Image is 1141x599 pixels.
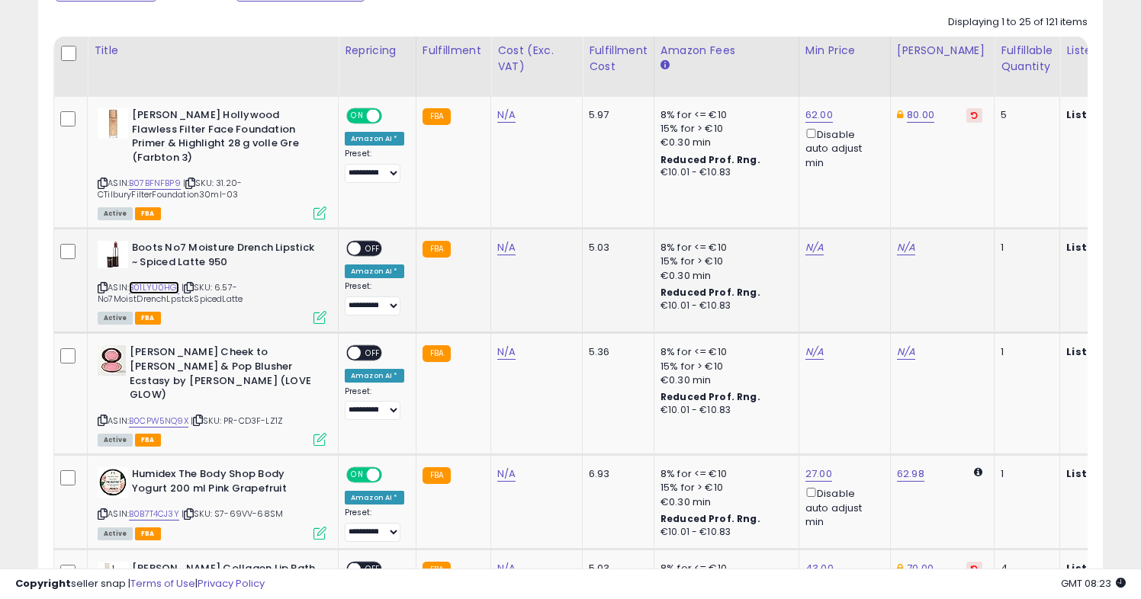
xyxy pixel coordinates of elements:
[1066,240,1136,255] b: Listed Price:
[345,149,404,183] div: Preset:
[589,467,642,481] div: 6.93
[897,466,924,482] a: 62.98
[98,281,243,304] span: | SKU: 6.57-No7MoistDrenchLpstckSpicedLatte
[897,344,915,360] a: N/A
[660,390,760,403] b: Reduced Prof. Rng.
[1061,576,1126,591] span: 2025-09-9 08:23 GMT
[98,108,326,218] div: ASIN:
[191,415,283,427] span: | SKU: PR-CD3F-LZ1Z
[98,177,242,200] span: | SKU: 31.20-CTilburyFilterFoundation30ml-03
[129,415,188,428] a: B0CPW5NQ9X
[15,576,71,591] strong: Copyright
[497,466,516,482] a: N/A
[423,241,451,258] small: FBA
[135,312,161,325] span: FBA
[348,110,367,123] span: ON
[497,344,516,360] a: N/A
[98,467,326,538] div: ASIN:
[948,15,1088,30] div: Displaying 1 to 25 of 121 items
[345,281,404,316] div: Preset:
[98,467,128,498] img: 51-wol5Ad0L._SL40_.jpg
[345,386,404,421] div: Preset:
[423,43,484,59] div: Fulfillment
[805,43,884,59] div: Min Price
[660,481,787,495] div: 15% for > €10
[660,512,760,525] b: Reduced Prof. Rng.
[660,43,792,59] div: Amazon Fees
[660,241,787,255] div: 8% for <= €10
[423,108,451,125] small: FBA
[98,527,133,540] span: All listings currently available for purchase on Amazon
[660,269,787,283] div: €0.30 min
[1066,107,1136,122] b: Listed Price:
[98,434,133,447] span: All listings currently available for purchase on Amazon
[1066,344,1136,359] b: Listed Price:
[660,345,787,359] div: 8% for <= €10
[98,345,126,376] img: 514v0p4EN9L._SL40_.jpg
[345,491,404,505] div: Amazon AI *
[805,126,879,170] div: Disable auto adjust min
[1001,467,1048,481] div: 1
[805,107,833,123] a: 62.00
[132,108,317,168] b: [PERSON_NAME] Hollywood Flawless Filter Face Foundation Primer & Highlight 28 g volle Gre (Farbto...
[660,136,787,149] div: €0.30 min
[135,434,161,447] span: FBA
[660,153,760,166] b: Reduced Prof. Rng.
[361,242,385,255] span: OFF
[345,264,404,278] div: Amazon AI *
[660,495,787,509] div: €0.30 min
[897,240,915,255] a: N/A
[98,241,326,322] div: ASIN:
[129,281,179,294] a: B01LYU0HGI
[497,240,516,255] a: N/A
[589,108,642,122] div: 5.97
[1001,43,1053,75] div: Fulfillable Quantity
[345,132,404,146] div: Amazon AI *
[497,107,516,123] a: N/A
[98,345,326,444] div: ASIN:
[1001,108,1048,122] div: 5
[130,345,315,405] b: [PERSON_NAME] Cheek to [PERSON_NAME] & Pop Blusher Ecstasy by [PERSON_NAME] (LOVE GLOW)
[660,108,787,122] div: 8% for <= €10
[361,347,385,360] span: OFF
[1066,466,1136,481] b: Listed Price:
[345,369,404,383] div: Amazon AI *
[907,107,934,123] a: 80.00
[380,469,404,482] span: OFF
[660,299,787,312] div: €10.01 - €10.83
[129,508,179,521] a: B0B7T4CJ3Y
[15,577,265,591] div: seller snap | |
[132,467,317,499] b: Humidex The Body Shop Body Yogurt 200 ml Pink Grapefruit
[589,345,642,359] div: 5.36
[805,344,824,360] a: N/A
[805,485,879,529] div: Disable auto adjust min
[660,166,787,179] div: €10.01 - €10.83
[135,207,161,220] span: FBA
[198,576,265,591] a: Privacy Policy
[897,43,988,59] div: [PERSON_NAME]
[497,43,576,75] div: Cost (Exc. VAT)
[805,240,824,255] a: N/A
[660,286,760,299] b: Reduced Prof. Rng.
[132,241,317,273] b: Boots No7 Moisture Drench Lipstick ~ Spiced Latte 950
[98,241,128,268] img: 31iyHXmE6rL._SL40_.jpg
[98,207,133,220] span: All listings currently available for purchase on Amazon
[660,373,787,387] div: €0.30 min
[1001,241,1048,255] div: 1
[98,108,128,139] img: 21uSYqOjKrL._SL40_.jpg
[130,576,195,591] a: Terms of Use
[589,241,642,255] div: 5.03
[380,110,404,123] span: OFF
[182,508,283,520] span: | SKU: S7-69VV-68SM
[660,255,787,268] div: 15% for > €10
[423,467,451,484] small: FBA
[660,404,787,417] div: €10.01 - €10.83
[135,527,161,540] span: FBA
[805,466,832,482] a: 27.00
[660,467,787,481] div: 8% for <= €10
[423,345,451,362] small: FBA
[660,526,787,539] div: €10.01 - €10.83
[129,177,181,190] a: B07BFNFBP9
[589,43,648,75] div: Fulfillment Cost
[94,43,332,59] div: Title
